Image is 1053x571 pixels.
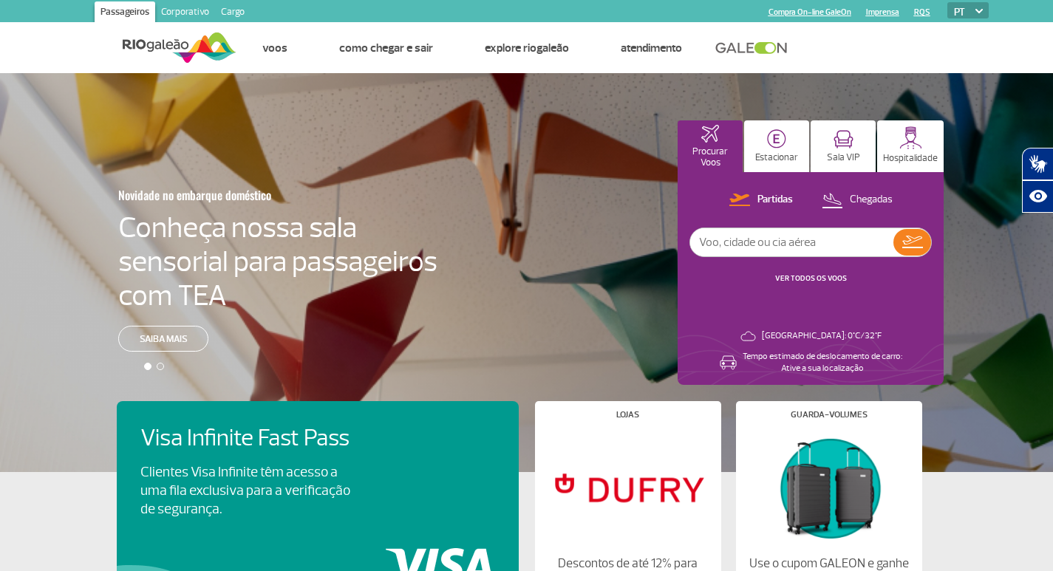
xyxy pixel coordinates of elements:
[140,425,375,452] h4: Visa Infinite Fast Pass
[834,130,853,148] img: vipRoom.svg
[485,41,569,55] a: Explore RIOgaleão
[1022,148,1053,213] div: Plugin de acessibilidade da Hand Talk.
[140,463,350,519] p: Clientes Visa Infinite têm acesso a uma fila exclusiva para a verificação de segurança.
[899,126,922,149] img: hospitality.svg
[118,211,437,312] h4: Conheça nossa sala sensorial para passageiros com TEA
[811,120,876,172] button: Sala VIP
[914,7,930,17] a: RQS
[883,153,938,164] p: Hospitalidade
[877,120,944,172] button: Hospitalidade
[262,41,287,55] a: Voos
[744,120,809,172] button: Estacionar
[769,7,851,17] a: Compra On-line GaleOn
[743,351,902,375] p: Tempo estimado de deslocamento de carro: Ative a sua localização
[1022,148,1053,180] button: Abrir tradutor de língua de sinais.
[118,179,365,211] h3: Novidade no embarque doméstico
[155,1,215,25] a: Corporativo
[775,273,847,283] a: VER TODOS OS VOOS
[140,425,495,519] a: Visa Infinite Fast PassClientes Visa Infinite têm acesso a uma fila exclusiva para a verificação ...
[866,7,899,17] a: Imprensa
[725,191,797,210] button: Partidas
[1022,180,1053,213] button: Abrir recursos assistivos.
[621,41,682,55] a: Atendimento
[701,125,719,143] img: airplaneHomeActive.svg
[748,431,909,544] img: Guarda-volumes
[678,120,743,172] button: Procurar Voos
[827,152,860,163] p: Sala VIP
[757,193,793,207] p: Partidas
[118,326,208,352] a: Saiba mais
[762,330,882,342] p: [GEOGRAPHIC_DATA]: 0°C/32°F
[791,411,868,419] h4: Guarda-volumes
[771,273,851,284] button: VER TODOS OS VOOS
[95,1,155,25] a: Passageiros
[690,228,893,256] input: Voo, cidade ou cia aérea
[685,146,735,168] p: Procurar Voos
[616,411,639,419] h4: Lojas
[767,129,786,148] img: carParkingHome.svg
[215,1,251,25] a: Cargo
[755,152,798,163] p: Estacionar
[547,431,708,544] img: Lojas
[850,193,893,207] p: Chegadas
[817,191,897,210] button: Chegadas
[339,41,433,55] a: Como chegar e sair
